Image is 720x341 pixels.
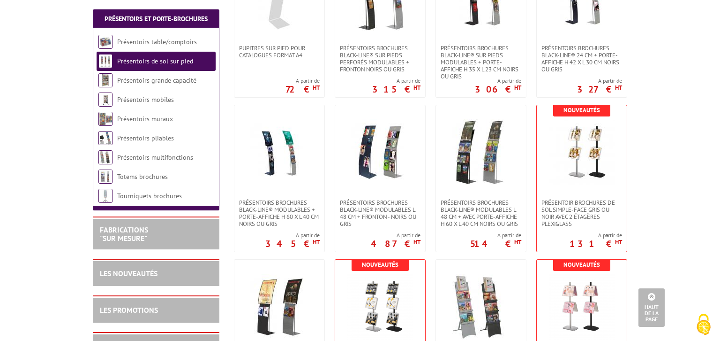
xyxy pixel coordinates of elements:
a: Présentoirs brochures Black-Line® modulables + porte-affiche H 60 x L 40 cm Noirs ou Gris [234,199,324,227]
a: FABRICATIONS"Sur Mesure" [100,225,148,243]
span: A partir de [265,232,320,239]
a: Présentoirs mobiles [117,95,174,104]
p: 315 € [372,86,420,92]
span: A partir de [285,77,320,85]
a: Totems brochures [117,172,168,181]
img: Présentoir brochures de sol simple-face GRIS ou Noir avec 2 étagères PLEXIGLASS [549,119,615,185]
a: Tourniquets brochures [117,192,182,200]
a: Présentoirs de sol sur pied [117,57,193,65]
span: Pupitres sur pied pour catalogues format A4 [239,45,320,59]
p: 72 € [285,86,320,92]
a: LES NOUVEAUTÉS [100,269,157,278]
img: Présentoirs de sol pour brochures Black-Line® avec cadre A3 - Noirs ou Gris [448,274,514,340]
span: A partir de [470,232,521,239]
img: Cookies (fenêtre modale) [692,313,715,336]
a: Haut de la page [638,288,665,327]
a: Présentoirs brochures Black-Line® 24 cm + porte-affiche H 42 x L 30 cm Noirs ou Gris [537,45,627,73]
a: Présentoirs brochures Black-Line® modulables L 48 cm + fronton - Noirs ou gris [335,199,425,227]
p: 487 € [371,241,420,247]
p: 327 € [577,86,622,92]
sup: HT [514,84,521,92]
span: Présentoirs brochures Black-Line® modulables + porte-affiche H 60 x L 40 cm Noirs ou Gris [239,199,320,227]
img: Présentoirs table/comptoirs [98,35,112,49]
a: Présentoirs brochures Black-Line® sur pieds modulables + porte-affiche H 35 x L 23 cm Noirs ou Gris [436,45,526,80]
a: Présentoirs brochures Black-Line® modulables L 48 cm + avec porte-affiche H 60 x L 40 cm Noirs ou... [436,199,526,227]
span: A partir de [371,232,420,239]
span: A partir de [577,77,622,85]
b: Nouveautés [362,261,398,269]
span: Présentoirs brochures Black-Line® sur pieds modulables + porte-affiche H 35 x L 23 cm Noirs ou Gris [441,45,521,80]
img: Totems brochures [98,170,112,184]
img: Présentoirs de sol sur pied [98,54,112,68]
sup: HT [514,238,521,246]
img: Présentoirs pliables [98,131,112,145]
a: Présentoirs muraux [117,115,173,123]
p: 345 € [265,241,320,247]
p: 514 € [470,241,521,247]
img: Présentoirs brochures Black-Line® modulables L 48 cm + fronton - Noirs ou gris [347,119,413,185]
span: Présentoir brochures de sol simple-face GRIS ou Noir avec 2 étagères PLEXIGLASS [541,199,622,227]
img: Présentoirs brochures Black-Line® modulables L 48 cm + avec porte-affiche H 60 x L 40 cm Noirs ou... [448,119,514,185]
img: Présentoirs brochures de sol Black-Line® L 48 cm avec porte-affiche H 83 x L 64 cm Noirs ou Gris [247,274,312,340]
span: Présentoirs brochures Black-Line® modulables L 48 cm + avec porte-affiche H 60 x L 40 cm Noirs ou... [441,199,521,227]
span: A partir de [372,77,420,85]
span: Présentoirs brochures Black-Line® sur pieds perforés modulables + fronton Noirs ou Gris [340,45,420,73]
img: Présentoirs multifonctions [98,150,112,164]
span: A partir de [475,77,521,85]
img: Présentoir brochures de sol simple face GRIS ou NOIR avec 3 étagères PLEXIGLASS [347,274,413,340]
sup: HT [313,84,320,92]
sup: HT [615,238,622,246]
a: Présentoirs pliables [117,134,174,142]
span: Présentoirs brochures Black-Line® 24 cm + porte-affiche H 42 x L 30 cm Noirs ou Gris [541,45,622,73]
img: Présentoir brochures de sol double face GRIS ou NOIR avec 4 étagères PLEXIGLASS [549,274,615,340]
sup: HT [313,238,320,246]
sup: HT [413,84,420,92]
img: Présentoirs muraux [98,112,112,126]
a: Présentoirs table/comptoirs [117,38,197,46]
img: Présentoirs grande capacité [98,73,112,87]
a: Présentoirs et Porte-brochures [105,15,208,23]
img: Présentoirs mobiles [98,93,112,107]
p: 131 € [570,241,622,247]
a: LES PROMOTIONS [100,305,158,315]
sup: HT [615,84,622,92]
span: Présentoirs brochures Black-Line® modulables L 48 cm + fronton - Noirs ou gris [340,199,420,227]
b: Nouveautés [563,106,600,114]
a: Présentoirs grande capacité [117,76,196,85]
img: Présentoirs brochures Black-Line® modulables + porte-affiche H 60 x L 40 cm Noirs ou Gris [247,119,312,185]
img: Tourniquets brochures [98,189,112,203]
a: Pupitres sur pied pour catalogues format A4 [234,45,324,59]
a: Présentoirs multifonctions [117,153,193,162]
a: Présentoir brochures de sol simple-face GRIS ou Noir avec 2 étagères PLEXIGLASS [537,199,627,227]
p: 306 € [475,86,521,92]
span: A partir de [570,232,622,239]
button: Cookies (fenêtre modale) [687,309,720,341]
b: Nouveautés [563,261,600,269]
sup: HT [413,238,420,246]
a: Présentoirs brochures Black-Line® sur pieds perforés modulables + fronton Noirs ou Gris [335,45,425,73]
